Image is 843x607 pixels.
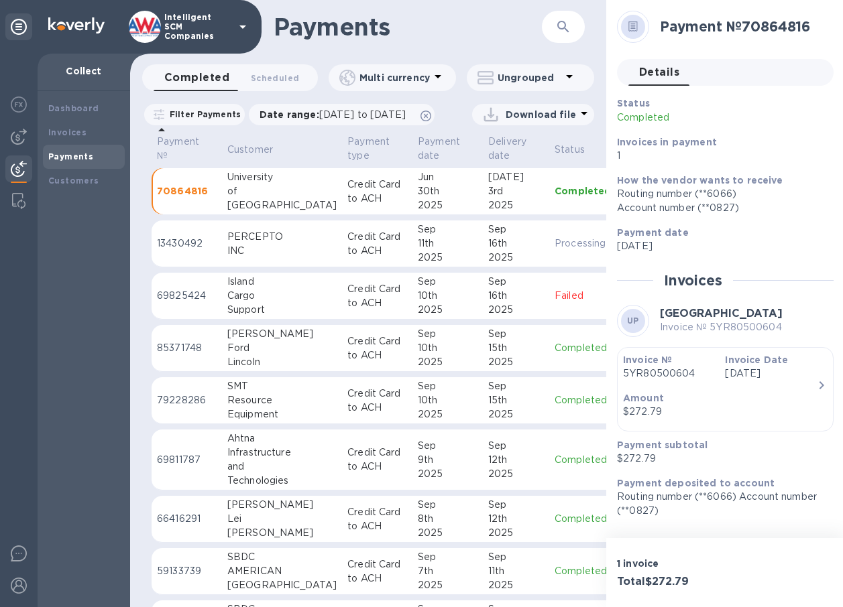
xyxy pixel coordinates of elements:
p: Completed [555,184,622,198]
h3: Total $272.79 [617,576,720,588]
p: Credit Card to ACH [347,178,407,206]
div: 2025 [488,251,544,265]
h2: Payment № 70864816 [660,18,823,35]
div: Sep [488,379,544,393]
div: 2025 [488,578,544,592]
div: Sep [418,327,477,341]
p: Collect [48,64,119,78]
div: 11th [418,237,477,251]
p: Failed [555,289,622,303]
span: Payment date [418,135,477,163]
p: Invoice № 5YR80500604 [660,320,783,334]
span: Scheduled [251,71,299,85]
button: Invoice №5YR80500604Invoice Date[DATE]Amount$272.79 [617,347,834,431]
div: 8th [418,512,477,526]
p: Status [555,143,585,157]
p: 5YR80500604 [623,366,714,381]
div: Sep [488,275,544,289]
div: Sep [488,439,544,453]
div: 15th [488,393,544,407]
p: Payment type [347,135,390,163]
p: 85371748 [157,341,217,355]
div: 9th [418,453,477,467]
b: Payment date [617,227,689,238]
p: Completed [555,512,622,526]
div: Sep [488,498,544,512]
b: How the vendor wants to receive [617,175,783,186]
div: $272.79 [623,405,817,419]
div: Technologies [227,474,337,488]
div: PERCEPTO [227,230,337,244]
img: Logo [48,17,105,33]
p: Customer [227,143,273,157]
p: 70864816 [157,184,217,198]
div: Support [227,303,337,317]
p: Download file [506,108,576,121]
p: Credit Card to ACH [347,334,407,362]
p: 13430492 [157,237,217,251]
p: 66416291 [157,512,217,526]
div: 7th [418,564,477,578]
div: 2025 [488,198,544,212]
p: Completed [555,564,622,578]
div: Resource [227,393,337,407]
div: 10th [418,289,477,303]
div: [DATE] [488,170,544,184]
p: Date range : [260,108,412,121]
b: Invoices [48,127,87,137]
div: 2025 [488,526,544,540]
p: 69825424 [157,289,217,303]
div: 2025 [418,198,477,212]
p: 79228286 [157,393,217,407]
div: 16th [488,237,544,251]
b: Payments [48,151,93,161]
div: Sep [488,222,544,237]
div: Equipment [227,407,337,421]
div: Sep [418,498,477,512]
div: 3rd [488,184,544,198]
p: Completed [555,393,622,407]
p: [DATE] [725,366,816,381]
span: Customer [227,143,290,157]
div: University [227,170,337,184]
p: 1 invoice [617,557,720,570]
p: 1 [617,149,823,163]
div: Island [227,275,337,289]
div: 11th [488,564,544,578]
div: 12th [488,453,544,467]
div: 2025 [418,407,477,421]
div: Lei [227,512,337,526]
div: 15th [488,341,544,355]
p: Credit Card to ACH [347,230,407,258]
p: Credit Card to ACH [347,557,407,586]
div: Infrastructure [227,446,337,460]
div: Sep [488,327,544,341]
div: Account number (**0827) [617,201,823,215]
p: Filter Payments [164,109,241,120]
div: 10th [418,341,477,355]
p: Ungrouped [498,71,561,84]
div: Lincoln [227,355,337,369]
span: Details [639,63,679,82]
p: Routing number (**6066) Account number (**0827) [617,490,823,518]
p: Credit Card to ACH [347,282,407,310]
div: 12th [488,512,544,526]
p: Completed [617,111,754,125]
div: Sep [418,550,477,564]
div: 2025 [418,251,477,265]
div: 2025 [418,467,477,481]
div: 2025 [418,303,477,317]
div: INC [227,244,337,258]
b: Status [617,98,650,109]
b: Payment subtotal [617,440,708,450]
b: UP [627,316,639,326]
div: SMT [227,379,337,393]
p: Processing [555,237,606,251]
p: Payment date [418,135,460,163]
div: Sep [418,379,477,393]
div: Sep [418,275,477,289]
div: Sep [488,550,544,564]
p: Multi currency [359,71,430,84]
p: Completed [555,341,622,355]
div: Date range:[DATE] to [DATE] [249,104,435,125]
